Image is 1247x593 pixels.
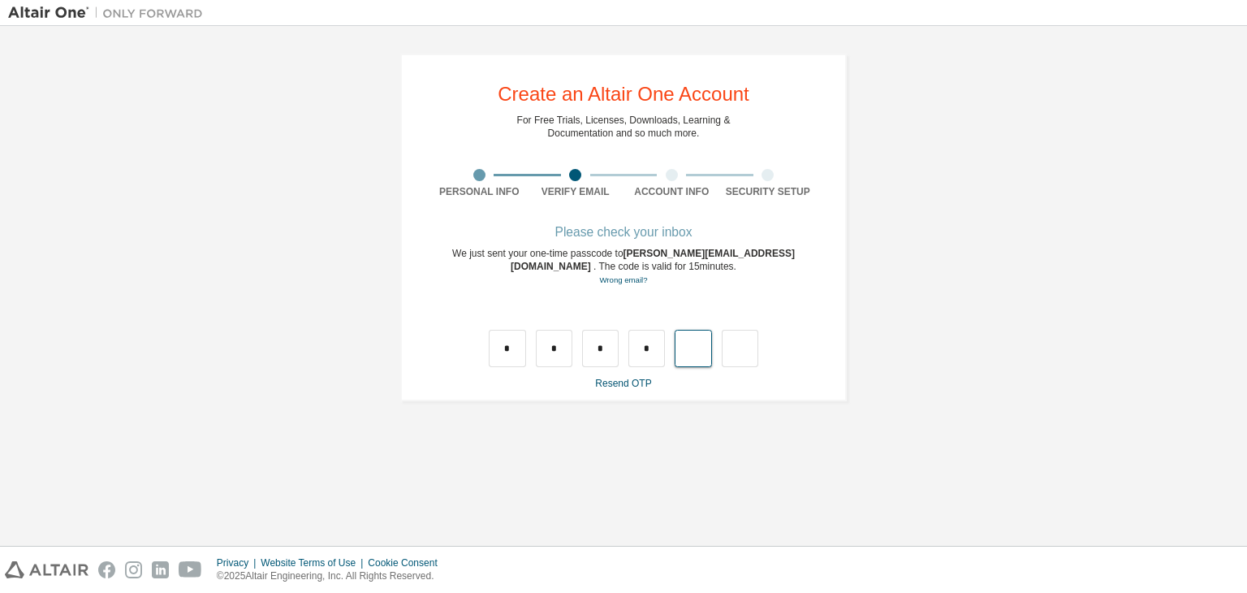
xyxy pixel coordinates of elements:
[595,378,651,389] a: Resend OTP
[599,275,647,284] a: Go back to the registration form
[368,556,447,569] div: Cookie Consent
[623,185,720,198] div: Account Info
[498,84,749,104] div: Create an Altair One Account
[528,185,624,198] div: Verify Email
[5,561,88,578] img: altair_logo.svg
[217,556,261,569] div: Privacy
[125,561,142,578] img: instagram.svg
[431,227,816,237] div: Please check your inbox
[431,185,528,198] div: Personal Info
[8,5,211,21] img: Altair One
[98,561,115,578] img: facebook.svg
[217,569,447,583] p: © 2025 Altair Engineering, Inc. All Rights Reserved.
[517,114,731,140] div: For Free Trials, Licenses, Downloads, Learning & Documentation and so much more.
[511,248,795,272] span: [PERSON_NAME][EMAIL_ADDRESS][DOMAIN_NAME]
[152,561,169,578] img: linkedin.svg
[261,556,368,569] div: Website Terms of Use
[431,247,816,287] div: We just sent your one-time passcode to . The code is valid for 15 minutes.
[179,561,202,578] img: youtube.svg
[720,185,817,198] div: Security Setup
